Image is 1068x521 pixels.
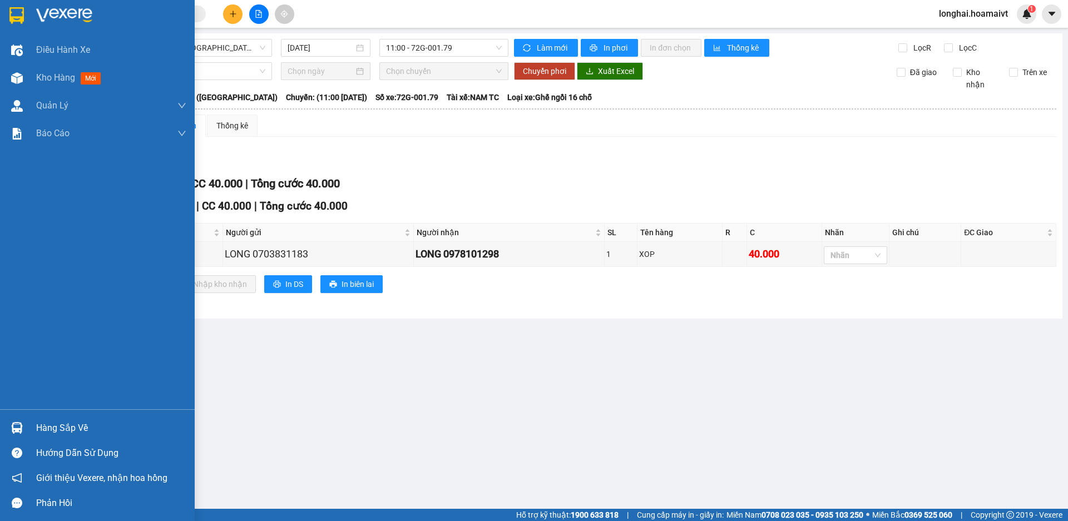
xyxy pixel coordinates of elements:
[36,98,68,112] span: Quản Lý
[641,39,701,57] button: In đơn chọn
[81,72,101,85] span: mới
[285,278,303,290] span: In DS
[604,42,629,54] span: In phơi
[254,200,257,212] span: |
[375,91,438,103] span: Số xe: 72G-001.79
[255,10,263,18] span: file-add
[713,44,723,53] span: bar-chart
[288,42,354,54] input: 14/08/2025
[288,65,354,77] input: Chọn ngày
[955,42,978,54] span: Lọc C
[95,11,122,22] span: Nhận:
[245,177,248,190] span: |
[226,226,402,239] span: Người gửi
[280,10,288,18] span: aim
[416,246,602,262] div: LONG 0978101298
[866,513,869,517] span: ⚪️
[909,42,933,54] span: Lọc R
[627,509,629,521] span: |
[249,4,269,24] button: file-add
[637,224,723,242] th: Tên hàng
[598,65,634,77] span: Xuất Excel
[36,72,75,83] span: Kho hàng
[329,280,337,289] span: printer
[571,510,619,519] strong: 1900 633 818
[36,445,186,462] div: Hướng dẫn sử dụng
[36,126,70,140] span: Báo cáo
[202,200,251,212] span: CC 40.000
[704,39,769,57] button: bar-chartThống kê
[514,39,578,57] button: syncLàm mới
[1006,511,1014,519] span: copyright
[906,66,941,78] span: Đã giao
[275,4,294,24] button: aim
[95,49,173,65] div: 0932057567
[273,280,281,289] span: printer
[8,72,89,85] div: 30.000
[930,7,1017,21] span: longhai.hoamaivt
[577,62,643,80] button: downloadXuất Excel
[516,509,619,521] span: Hỗ trợ kỹ thuật:
[889,224,961,242] th: Ghi chú
[1030,5,1034,13] span: 1
[727,42,760,54] span: Thống kê
[1018,66,1051,78] span: Trên xe
[191,177,243,190] span: CC 40.000
[177,129,186,138] span: down
[749,246,820,262] div: 40.000
[12,473,22,483] span: notification
[747,224,823,242] th: C
[95,36,173,49] div: Hải
[1047,9,1057,19] span: caret-down
[904,510,952,519] strong: 0369 525 060
[223,4,243,24] button: plus
[872,509,952,521] span: Miền Bắc
[417,226,593,239] span: Người nhận
[11,422,23,434] img: warehouse-icon
[9,7,24,24] img: logo-vxr
[196,200,199,212] span: |
[95,9,173,36] div: 93 NTB Q1
[225,246,412,262] div: LONG 0703831183
[537,42,569,54] span: Làm mới
[514,62,575,80] button: Chuyển phơi
[9,23,87,36] div: Vịnh
[1028,5,1036,13] sup: 1
[447,91,499,103] span: Tài xế: NAM TC
[507,91,592,103] span: Loại xe: Ghế ngồi 16 chỗ
[8,73,19,85] span: R :
[825,226,886,239] div: Nhãn
[605,224,637,242] th: SL
[11,128,23,140] img: solution-icon
[962,66,1001,91] span: Kho nhận
[286,91,367,103] span: Chuyến: (11:00 [DATE])
[1042,4,1061,24] button: caret-down
[11,72,23,84] img: warehouse-icon
[251,177,340,190] span: Tổng cước 40.000
[961,509,962,521] span: |
[229,10,237,18] span: plus
[523,44,532,53] span: sync
[9,9,87,23] div: Long Hải
[386,63,502,80] span: Chọn chuyến
[260,200,348,212] span: Tổng cước 40.000
[36,420,186,436] div: Hàng sắp về
[12,448,22,458] span: question-circle
[639,248,720,260] div: XOP
[581,39,638,57] button: printerIn phơi
[723,224,747,242] th: R
[762,510,863,519] strong: 0708 023 035 - 0935 103 250
[36,495,186,512] div: Phản hồi
[342,278,374,290] span: In biên lai
[36,471,167,485] span: Giới thiệu Vexere, nhận hoa hồng
[172,275,256,293] button: downloadNhập kho nhận
[590,44,599,53] span: printer
[320,275,383,293] button: printerIn biên lai
[9,36,87,52] div: 0878664220
[11,44,23,56] img: warehouse-icon
[9,11,27,22] span: Gửi:
[11,100,23,112] img: warehouse-icon
[637,509,724,521] span: Cung cấp máy in - giấy in:
[964,226,1045,239] span: ĐC Giao
[216,120,248,132] div: Thống kê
